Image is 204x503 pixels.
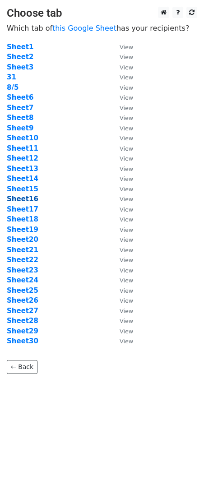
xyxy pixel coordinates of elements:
strong: Sheet18 [7,215,38,223]
a: Sheet22 [7,256,38,264]
a: Sheet8 [7,114,33,122]
a: View [111,124,133,132]
a: Sheet20 [7,235,38,244]
a: Sheet11 [7,144,38,152]
a: View [111,73,133,81]
small: View [120,84,133,91]
a: View [111,205,133,213]
a: View [111,144,133,152]
a: Sheet6 [7,93,33,102]
a: View [111,307,133,315]
small: View [120,308,133,314]
strong: Sheet10 [7,134,38,142]
a: Sheet9 [7,124,33,132]
a: 8/5 [7,83,19,92]
a: View [111,317,133,325]
strong: Sheet7 [7,104,33,112]
a: Sheet27 [7,307,38,315]
a: View [111,175,133,183]
small: View [120,328,133,335]
a: Sheet30 [7,337,38,345]
a: this Google Sheet [52,24,116,32]
small: View [120,257,133,263]
small: View [120,44,133,51]
small: View [120,318,133,324]
small: View [120,206,133,213]
a: View [111,185,133,193]
small: View [120,135,133,142]
a: Sheet1 [7,43,33,51]
a: View [111,165,133,173]
small: View [120,175,133,182]
small: View [120,287,133,294]
a: View [111,154,133,162]
a: View [111,226,133,234]
small: View [120,94,133,101]
a: View [111,256,133,264]
a: Sheet23 [7,266,38,274]
small: View [120,64,133,71]
strong: Sheet25 [7,286,38,295]
a: View [111,114,133,122]
a: Sheet3 [7,63,33,71]
a: Sheet28 [7,317,38,325]
a: Sheet16 [7,195,38,203]
a: View [111,246,133,254]
a: View [111,195,133,203]
a: View [111,63,133,71]
a: View [111,296,133,305]
small: View [120,338,133,345]
a: View [111,43,133,51]
a: View [111,104,133,112]
a: View [111,93,133,102]
a: View [111,276,133,284]
a: Sheet13 [7,165,38,173]
small: View [120,297,133,304]
a: View [111,337,133,345]
a: View [111,83,133,92]
small: View [120,267,133,274]
a: Sheet21 [7,246,38,254]
strong: 31 [7,73,16,81]
small: View [120,155,133,162]
small: View [120,216,133,223]
h3: Choose tab [7,7,197,20]
a: View [111,286,133,295]
small: View [120,186,133,193]
small: View [120,226,133,233]
a: Sheet19 [7,226,38,234]
a: Sheet14 [7,175,38,183]
a: View [111,235,133,244]
small: View [120,166,133,172]
a: Sheet29 [7,327,38,335]
small: View [120,105,133,111]
small: View [120,145,133,152]
a: View [111,215,133,223]
strong: Sheet15 [7,185,38,193]
strong: Sheet2 [7,53,33,61]
a: View [111,134,133,142]
a: Sheet12 [7,154,38,162]
a: View [111,327,133,335]
small: View [120,236,133,243]
iframe: Chat Widget [159,460,204,503]
strong: Sheet17 [7,205,38,213]
a: Sheet26 [7,296,38,305]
